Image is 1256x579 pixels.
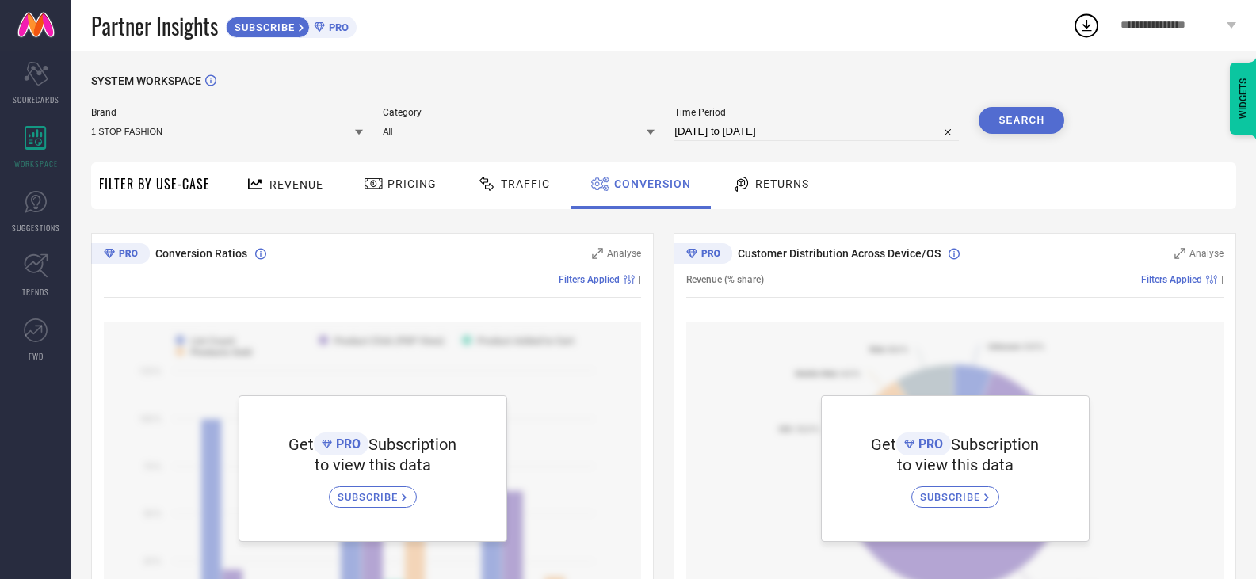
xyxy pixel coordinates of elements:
[1141,274,1202,285] span: Filters Applied
[979,107,1064,134] button: Search
[674,122,959,141] input: Select time period
[91,107,363,118] span: Brand
[755,177,809,190] span: Returns
[288,435,314,454] span: Get
[914,436,943,451] span: PRO
[501,177,550,190] span: Traffic
[1072,11,1101,40] div: Open download list
[614,177,691,190] span: Conversion
[897,455,1014,474] span: to view this data
[686,274,764,285] span: Revenue (% share)
[13,93,59,105] span: SCORECARDS
[674,107,959,118] span: Time Period
[368,435,456,454] span: Subscription
[332,436,361,451] span: PRO
[29,350,44,362] span: FWD
[91,243,150,267] div: Premium
[91,74,201,87] span: SYSTEM WORKSPACE
[1189,248,1224,259] span: Analyse
[920,491,984,503] span: SUBSCRIBE
[315,455,431,474] span: to view this data
[383,107,655,118] span: Category
[1174,248,1185,259] svg: Zoom
[559,274,620,285] span: Filters Applied
[227,21,299,33] span: SUBSCRIBE
[911,474,999,508] a: SUBSCRIBE
[226,13,357,38] a: SUBSCRIBEPRO
[674,243,732,267] div: Premium
[14,158,58,170] span: WORKSPACE
[1221,274,1224,285] span: |
[155,247,247,260] span: Conversion Ratios
[12,222,60,234] span: SUGGESTIONS
[639,274,641,285] span: |
[99,174,210,193] span: Filter By Use-Case
[325,21,349,33] span: PRO
[269,178,323,191] span: Revenue
[91,10,218,42] span: Partner Insights
[22,286,49,298] span: TRENDS
[607,248,641,259] span: Analyse
[329,474,417,508] a: SUBSCRIBE
[592,248,603,259] svg: Zoom
[738,247,941,260] span: Customer Distribution Across Device/OS
[871,435,896,454] span: Get
[338,491,402,503] span: SUBSCRIBE
[951,435,1039,454] span: Subscription
[387,177,437,190] span: Pricing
